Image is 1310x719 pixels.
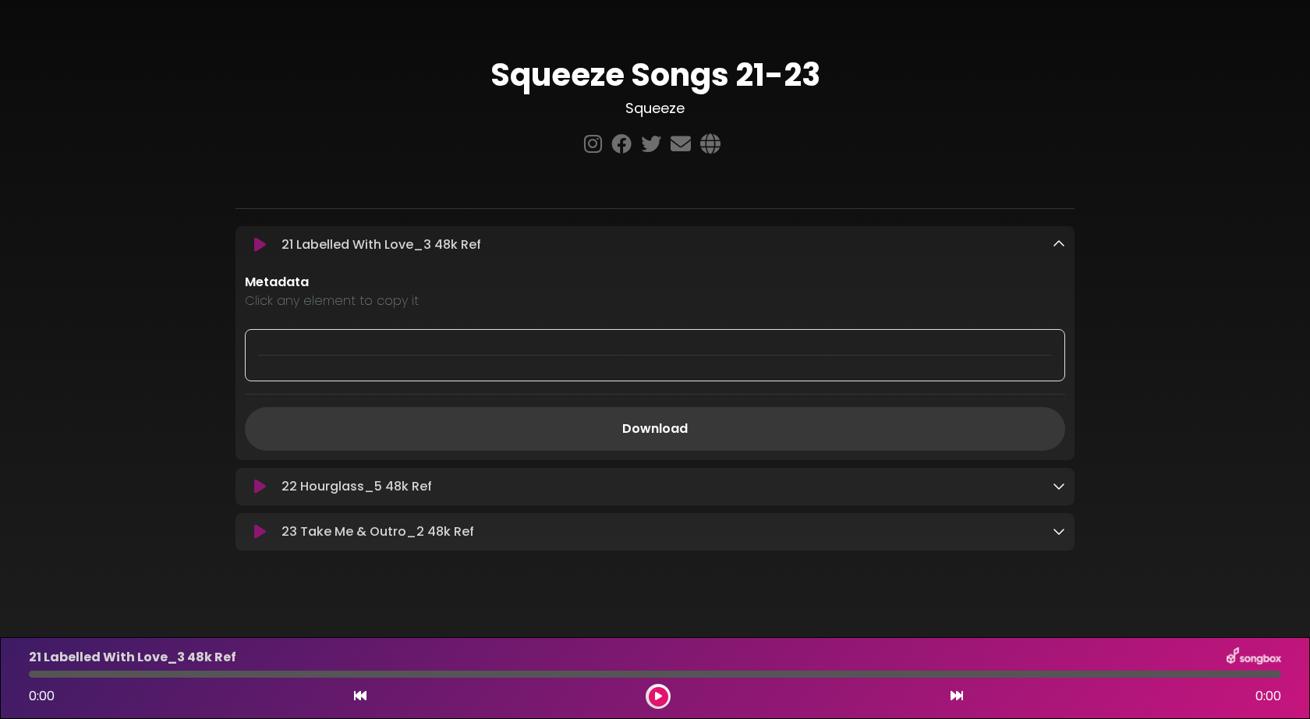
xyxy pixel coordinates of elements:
[235,100,1075,117] h3: Squeeze
[281,522,474,541] p: 23 Take Me & Outro_2 48k Ref
[281,477,432,496] p: 22 Hourglass_5 48k Ref
[245,273,1065,292] p: Metadata
[281,236,481,254] p: 21 Labelled With Love_3 48k Ref
[235,56,1075,94] h1: Squeeze Songs 21-23
[245,292,1065,310] p: Click any element to copy it
[245,407,1065,451] a: Download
